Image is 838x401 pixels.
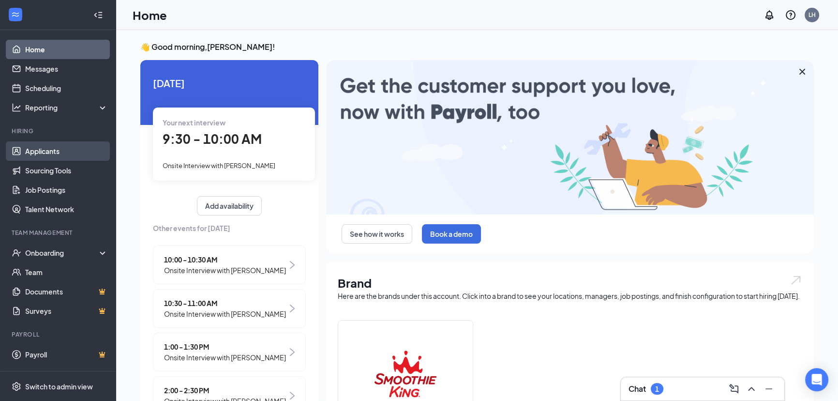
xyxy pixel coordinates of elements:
[153,223,306,233] span: Other events for [DATE]
[25,301,108,321] a: SurveysCrown
[11,10,20,19] svg: WorkstreamLogo
[785,9,796,21] svg: QuestionInfo
[25,345,108,364] a: PayrollCrown
[197,196,262,216] button: Add availability
[25,40,108,59] a: Home
[746,383,757,395] svg: ChevronUp
[338,275,802,291] h1: Brand
[25,141,108,161] a: Applicants
[12,382,21,391] svg: Settings
[93,10,103,20] svg: Collapse
[164,385,286,396] span: 2:00 - 2:30 PM
[728,383,740,395] svg: ComposeMessage
[25,103,108,112] div: Reporting
[25,59,108,78] a: Messages
[164,265,286,276] span: Onsite Interview with [PERSON_NAME]
[12,127,106,135] div: Hiring
[164,254,286,265] span: 10:00 - 10:30 AM
[163,131,262,147] span: 9:30 - 10:00 AM
[25,161,108,180] a: Sourcing Tools
[164,298,286,308] span: 10:30 - 11:00 AM
[25,282,108,301] a: DocumentsCrown
[326,60,814,215] img: payroll-large.gif
[422,224,481,244] button: Book a demo
[25,78,108,98] a: Scheduling
[25,382,93,391] div: Switch to admin view
[164,308,286,319] span: Onsite Interview with [PERSON_NAME]
[744,381,759,397] button: ChevronUp
[163,118,225,127] span: Your next interview
[25,248,100,258] div: Onboarding
[342,224,412,244] button: See how it works
[726,381,742,397] button: ComposeMessage
[25,200,108,219] a: Talent Network
[25,262,108,282] a: Team
[153,76,306,91] span: [DATE]
[12,103,21,112] svg: Analysis
[163,162,275,170] span: Onsite Interview with [PERSON_NAME]
[164,341,286,352] span: 1:00 - 1:30 PM
[796,66,808,77] svg: Cross
[808,11,816,19] div: LH
[25,180,108,200] a: Job Postings
[763,9,775,21] svg: Notifications
[805,368,828,391] div: Open Intercom Messenger
[338,291,802,301] div: Here are the brands under this account. Click into a brand to see your locations, managers, job p...
[790,275,802,286] img: open.6027fd2a22e1237b5b06.svg
[12,330,106,339] div: Payroll
[12,248,21,258] svg: UserCheck
[628,384,646,394] h3: Chat
[763,383,775,395] svg: Minimize
[140,42,814,52] h3: 👋 Good morning, [PERSON_NAME] !
[655,385,659,393] div: 1
[164,352,286,363] span: Onsite Interview with [PERSON_NAME]
[133,7,167,23] h1: Home
[761,381,777,397] button: Minimize
[12,229,106,237] div: Team Management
